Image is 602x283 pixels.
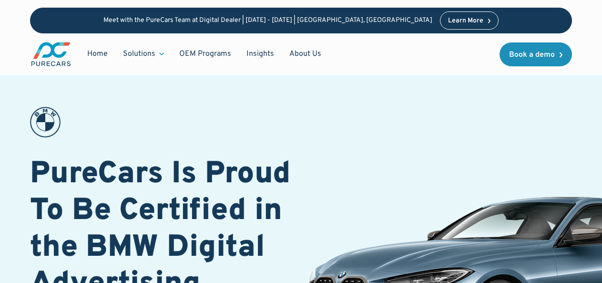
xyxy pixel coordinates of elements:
div: Learn More [448,18,483,24]
a: main [30,41,72,67]
a: OEM Programs [172,45,239,63]
a: About Us [282,45,329,63]
div: Book a demo [509,51,555,59]
a: Insights [239,45,282,63]
a: Book a demo [500,42,572,66]
div: Solutions [123,49,155,59]
img: purecars logo [30,41,72,67]
a: Home [80,45,115,63]
p: Meet with the PureCars Team at Digital Dealer | [DATE] - [DATE] | [GEOGRAPHIC_DATA], [GEOGRAPHIC_... [103,17,432,25]
div: Solutions [115,45,172,63]
a: Learn More [440,11,499,30]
